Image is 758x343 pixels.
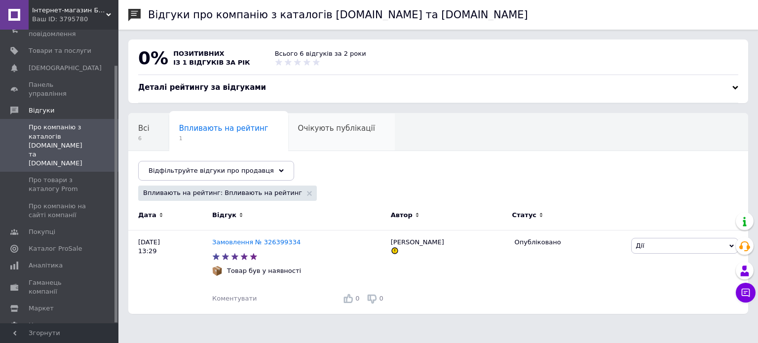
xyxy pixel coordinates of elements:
[128,151,258,189] div: Опубліковані без коментаря
[29,106,54,115] span: Відгуки
[512,211,537,220] span: Статус
[29,261,63,270] span: Аналітика
[173,59,250,66] span: із 1 відгуків за рік
[32,15,118,24] div: Ваш ID: 3795780
[138,161,238,170] span: Опубліковані без комен...
[29,46,91,55] span: Товари та послуги
[29,21,91,38] span: Замовлення та повідомлення
[179,135,268,142] span: 1
[212,295,257,302] span: Коментувати
[143,189,302,197] span: Впливають на рейтинг: Впливають на рейтинг
[636,242,644,249] span: Дії
[212,266,222,276] img: :package:
[298,124,375,133] span: Очікують публікації
[212,238,301,246] a: Замовлення № 326399334
[149,167,274,174] span: Відфільтруйте відгуки про продавця
[29,202,91,220] span: Про компанію на сайті компанії
[138,211,156,220] span: Дата
[29,304,54,313] span: Маркет
[138,124,150,133] span: Всі
[225,267,303,275] div: Товар був у наявності
[379,295,383,302] span: 0
[128,230,212,314] div: [DATE] 13:29
[173,50,225,57] span: позитивних
[515,238,624,247] div: Опубліковано
[212,294,257,303] div: Коментувати
[138,48,168,68] span: 0%
[29,64,102,73] span: [DEMOGRAPHIC_DATA]
[138,82,738,93] div: Деталі рейтингу за відгуками
[355,295,359,302] span: 0
[736,283,756,303] button: Чат з покупцем
[29,244,82,253] span: Каталог ProSale
[29,321,79,330] span: Налаштування
[29,278,91,296] span: Гаманець компанії
[29,228,55,236] span: Покупці
[29,176,91,193] span: Про товари з каталогу Prom
[29,123,91,168] span: Про компанію з каталогів [DOMAIN_NAME] та [DOMAIN_NAME]
[32,6,106,15] span: Інтернет-магазин Бімбер
[386,230,510,314] div: [PERSON_NAME]
[179,124,268,133] span: Впливають на рейтинг
[29,80,91,98] span: Панель управління
[138,135,150,142] span: 6
[138,83,266,92] span: Деталі рейтингу за відгуками
[148,9,528,21] h1: Відгуки про компанію з каталогів [DOMAIN_NAME] та [DOMAIN_NAME]
[212,211,236,220] span: Відгук
[275,49,366,58] div: Всього 6 відгуків за 2 роки
[391,211,413,220] span: Автор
